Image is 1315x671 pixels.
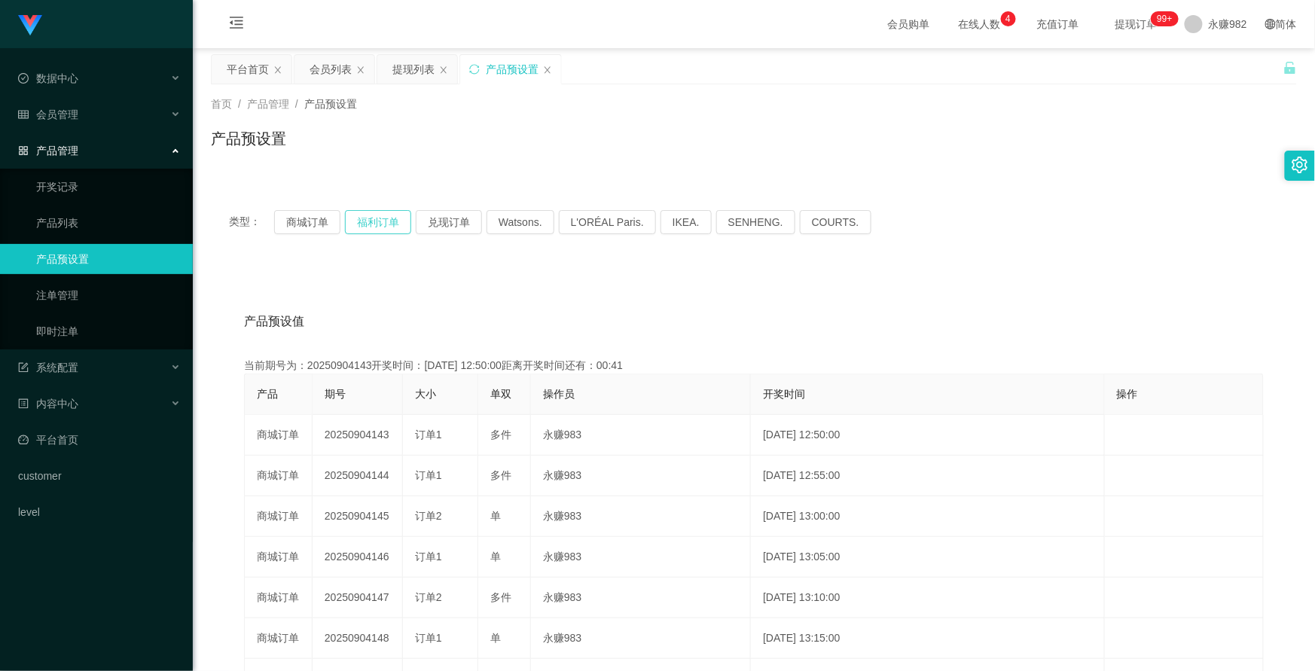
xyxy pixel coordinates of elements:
td: [DATE] 13:15:00 [751,618,1104,659]
td: 20250904143 [313,415,403,456]
span: 期号 [325,388,346,400]
span: 内容中心 [18,398,78,410]
button: 兑现订单 [416,210,482,234]
i: 图标: setting [1292,157,1308,173]
span: 订单1 [415,429,442,441]
sup: 4 [1001,11,1016,26]
i: 图标: menu-fold [211,1,262,49]
span: 会员管理 [18,108,78,120]
span: 订单2 [415,591,442,603]
i: 图标: check-circle-o [18,73,29,84]
div: 产品预设置 [486,55,539,84]
td: 20250904144 [313,456,403,496]
td: 20250904148 [313,618,403,659]
td: 商城订单 [245,456,313,496]
button: 商城订单 [274,210,340,234]
td: 商城订单 [245,537,313,578]
td: 商城订单 [245,415,313,456]
button: Watsons. [487,210,554,234]
i: 图标: table [18,109,29,120]
span: 数据中心 [18,72,78,84]
span: 充值订单 [1030,19,1087,29]
span: / [295,98,298,110]
span: 开奖时间 [763,388,805,400]
td: 商城订单 [245,618,313,659]
span: 提现订单 [1108,19,1165,29]
span: 系统配置 [18,361,78,374]
div: 会员列表 [310,55,352,84]
td: 永赚983 [531,415,751,456]
td: 20250904147 [313,578,403,618]
i: 图标: appstore-o [18,145,29,156]
i: 图标: close [543,66,552,75]
a: 即时注单 [36,316,181,346]
td: [DATE] 13:00:00 [751,496,1104,537]
a: 产品列表 [36,208,181,238]
i: 图标: close [439,66,448,75]
span: 订单1 [415,551,442,563]
span: 多件 [490,429,511,441]
a: 开奖记录 [36,172,181,202]
td: [DATE] 13:05:00 [751,537,1104,578]
span: 类型： [229,210,274,234]
span: 产品管理 [18,145,78,157]
span: 订单2 [415,510,442,522]
a: level [18,497,181,527]
i: 图标: unlock [1283,61,1297,75]
td: [DATE] 13:10:00 [751,578,1104,618]
span: 首页 [211,98,232,110]
span: 产品 [257,388,278,400]
sup: 264 [1151,11,1178,26]
i: 图标: global [1265,19,1276,29]
span: 产品管理 [247,98,289,110]
i: 图标: form [18,362,29,373]
span: 操作员 [543,388,575,400]
i: 图标: profile [18,398,29,409]
td: 20250904145 [313,496,403,537]
button: IKEA. [661,210,712,234]
a: 图标: dashboard平台首页 [18,425,181,455]
div: 当前期号为：20250904143开奖时间：[DATE] 12:50:00距离开奖时间还有：00:41 [244,358,1264,374]
h1: 产品预设置 [211,127,286,150]
i: 图标: sync [469,64,480,75]
button: L'ORÉAL Paris. [559,210,656,234]
span: 在线人数 [951,19,1008,29]
span: 操作 [1117,388,1138,400]
td: 永赚983 [531,456,751,496]
span: 单双 [490,388,511,400]
span: 产品预设值 [244,313,304,331]
a: 产品预设置 [36,244,181,274]
i: 图标: close [273,66,282,75]
span: 多件 [490,469,511,481]
span: 大小 [415,388,436,400]
td: 20250904146 [313,537,403,578]
td: [DATE] 12:50:00 [751,415,1104,456]
button: COURTS. [800,210,871,234]
span: 订单1 [415,632,442,644]
span: 单 [490,632,501,644]
td: [DATE] 12:55:00 [751,456,1104,496]
span: 订单1 [415,469,442,481]
td: 永赚983 [531,496,751,537]
i: 图标: close [356,66,365,75]
a: customer [18,461,181,491]
span: 单 [490,551,501,563]
td: 永赚983 [531,618,751,659]
td: 商城订单 [245,578,313,618]
span: 单 [490,510,501,522]
img: logo.9652507e.png [18,15,42,36]
td: 永赚983 [531,578,751,618]
td: 永赚983 [531,537,751,578]
p: 4 [1005,11,1011,26]
td: 商城订单 [245,496,313,537]
div: 平台首页 [227,55,269,84]
span: 多件 [490,591,511,603]
span: 产品预设置 [304,98,357,110]
button: SENHENG. [716,210,795,234]
div: 提现列表 [392,55,435,84]
a: 注单管理 [36,280,181,310]
button: 福利订单 [345,210,411,234]
span: / [238,98,241,110]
